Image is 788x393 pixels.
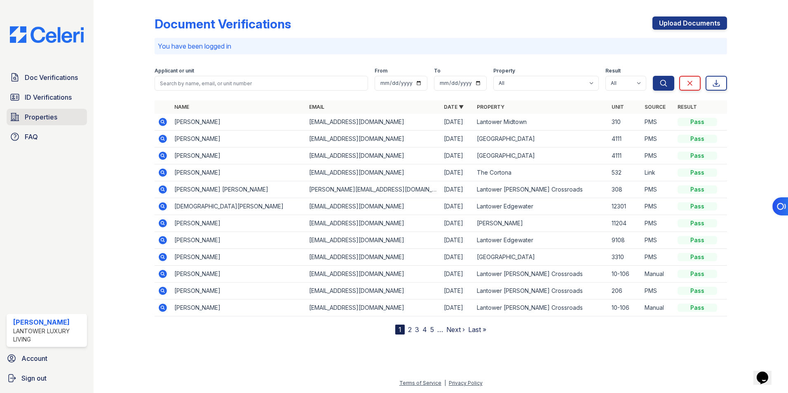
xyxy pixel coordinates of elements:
[441,198,474,215] td: [DATE]
[474,164,608,181] td: The Cortona
[441,266,474,283] td: [DATE]
[652,16,727,30] a: Upload Documents
[441,131,474,147] td: [DATE]
[474,266,608,283] td: Lantower [PERSON_NAME] Crossroads
[641,249,674,266] td: PMS
[474,249,608,266] td: [GEOGRAPHIC_DATA]
[446,325,465,334] a: Next ›
[608,198,641,215] td: 12301
[441,164,474,181] td: [DATE]
[7,69,87,86] a: Doc Verifications
[678,185,717,194] div: Pass
[25,73,78,82] span: Doc Verifications
[474,215,608,232] td: [PERSON_NAME]
[3,350,90,367] a: Account
[174,104,189,110] a: Name
[474,181,608,198] td: Lantower [PERSON_NAME] Crossroads
[441,283,474,299] td: [DATE]
[645,104,666,110] a: Source
[641,147,674,164] td: PMS
[678,253,717,261] div: Pass
[375,68,387,74] label: From
[306,114,441,131] td: [EMAIL_ADDRESS][DOMAIN_NAME]
[306,147,441,164] td: [EMAIL_ADDRESS][DOMAIN_NAME]
[678,236,717,244] div: Pass
[171,232,306,249] td: [PERSON_NAME]
[306,164,441,181] td: [EMAIL_ADDRESS][DOMAIN_NAME]
[641,283,674,299] td: PMS
[641,232,674,249] td: PMS
[171,181,306,198] td: [PERSON_NAME] [PERSON_NAME]
[171,249,306,266] td: [PERSON_NAME]
[477,104,504,110] a: Property
[474,299,608,316] td: Lantower [PERSON_NAME] Crossroads
[437,325,443,335] span: …
[399,380,441,386] a: Terms of Service
[753,360,780,385] iframe: chat widget
[306,131,441,147] td: [EMAIL_ADDRESS][DOMAIN_NAME]
[678,219,717,227] div: Pass
[474,114,608,131] td: Lantower Midtown
[474,283,608,299] td: Lantower [PERSON_NAME] Crossroads
[25,132,38,142] span: FAQ
[678,287,717,295] div: Pass
[612,104,624,110] a: Unit
[3,26,90,43] img: CE_Logo_Blue-a8612792a0a2168367f1c8372b55b34899dd931a85d93a1a3d3e32e68fde9ad4.png
[7,129,87,145] a: FAQ
[171,299,306,316] td: [PERSON_NAME]
[21,373,47,383] span: Sign out
[171,147,306,164] td: [PERSON_NAME]
[441,215,474,232] td: [DATE]
[641,215,674,232] td: PMS
[678,270,717,278] div: Pass
[641,266,674,283] td: Manual
[605,68,621,74] label: Result
[21,353,47,363] span: Account
[608,147,641,164] td: 4111
[171,131,306,147] td: [PERSON_NAME]
[155,68,194,74] label: Applicant or unit
[608,114,641,131] td: 310
[408,325,412,334] a: 2
[430,325,434,334] a: 5
[641,131,674,147] td: PMS
[434,68,441,74] label: To
[641,181,674,198] td: PMS
[171,283,306,299] td: [PERSON_NAME]
[493,68,515,74] label: Property
[678,135,717,143] div: Pass
[306,283,441,299] td: [EMAIL_ADDRESS][DOMAIN_NAME]
[678,304,717,312] div: Pass
[678,104,697,110] a: Result
[678,152,717,160] div: Pass
[608,266,641,283] td: 10-106
[306,181,441,198] td: [PERSON_NAME][EMAIL_ADDRESS][DOMAIN_NAME]
[155,76,368,91] input: Search by name, email, or unit number
[441,249,474,266] td: [DATE]
[641,164,674,181] td: Link
[468,325,486,334] a: Last »
[441,232,474,249] td: [DATE]
[171,164,306,181] td: [PERSON_NAME]
[641,198,674,215] td: PMS
[441,114,474,131] td: [DATE]
[678,168,717,177] div: Pass
[608,215,641,232] td: 11204
[449,380,483,386] a: Privacy Policy
[13,317,84,327] div: [PERSON_NAME]
[608,164,641,181] td: 532
[3,370,90,386] button: Sign out
[306,215,441,232] td: [EMAIL_ADDRESS][DOMAIN_NAME]
[158,41,724,51] p: You have been logged in
[422,325,427,334] a: 4
[25,112,57,122] span: Properties
[441,147,474,164] td: [DATE]
[641,299,674,316] td: Manual
[171,215,306,232] td: [PERSON_NAME]
[155,16,291,31] div: Document Verifications
[474,198,608,215] td: Lantower Edgewater
[641,114,674,131] td: PMS
[306,198,441,215] td: [EMAIL_ADDRESS][DOMAIN_NAME]
[608,283,641,299] td: 206
[608,232,641,249] td: 9108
